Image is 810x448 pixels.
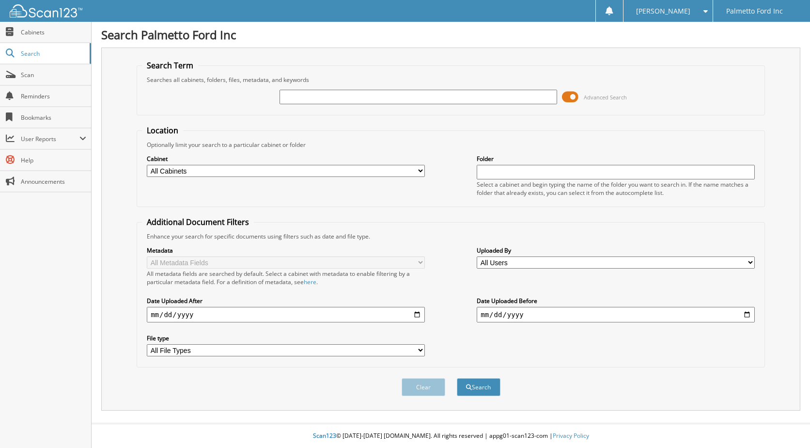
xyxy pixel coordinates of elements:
div: All metadata fields are searched by default. Select a cabinet with metadata to enable filtering b... [147,270,425,286]
span: Reminders [21,92,86,100]
div: Optionally limit your search to a particular cabinet or folder [142,141,760,149]
span: Scan [21,71,86,79]
label: Folder [477,155,755,163]
a: Privacy Policy [553,432,589,440]
div: © [DATE]-[DATE] [DOMAIN_NAME]. All rights reserved | appg01-scan123-com | [92,424,810,448]
div: Select a cabinet and begin typing the name of the folder you want to search in. If the name match... [477,180,755,197]
h1: Search Palmetto Ford Inc [101,27,800,43]
input: end [477,307,755,322]
a: here [304,278,316,286]
div: Searches all cabinets, folders, files, metadata, and keywords [142,76,760,84]
span: Palmetto Ford Inc [726,8,783,14]
legend: Additional Document Filters [142,217,254,227]
legend: Location [142,125,183,136]
span: Cabinets [21,28,86,36]
span: [PERSON_NAME] [636,8,690,14]
div: Enhance your search for specific documents using filters such as date and file type. [142,232,760,240]
label: File type [147,334,425,342]
span: Scan123 [313,432,336,440]
span: Advanced Search [584,94,627,101]
button: Search [457,378,500,396]
span: Search [21,49,85,58]
img: scan123-logo-white.svg [10,4,82,17]
span: Help [21,156,86,164]
button: Clear [402,378,445,396]
span: Announcements [21,177,86,186]
label: Cabinet [147,155,425,163]
label: Uploaded By [477,246,755,255]
input: start [147,307,425,322]
label: Date Uploaded Before [477,297,755,305]
legend: Search Term [142,60,198,71]
label: Metadata [147,246,425,255]
span: Bookmarks [21,113,86,122]
label: Date Uploaded After [147,297,425,305]
span: User Reports [21,135,79,143]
